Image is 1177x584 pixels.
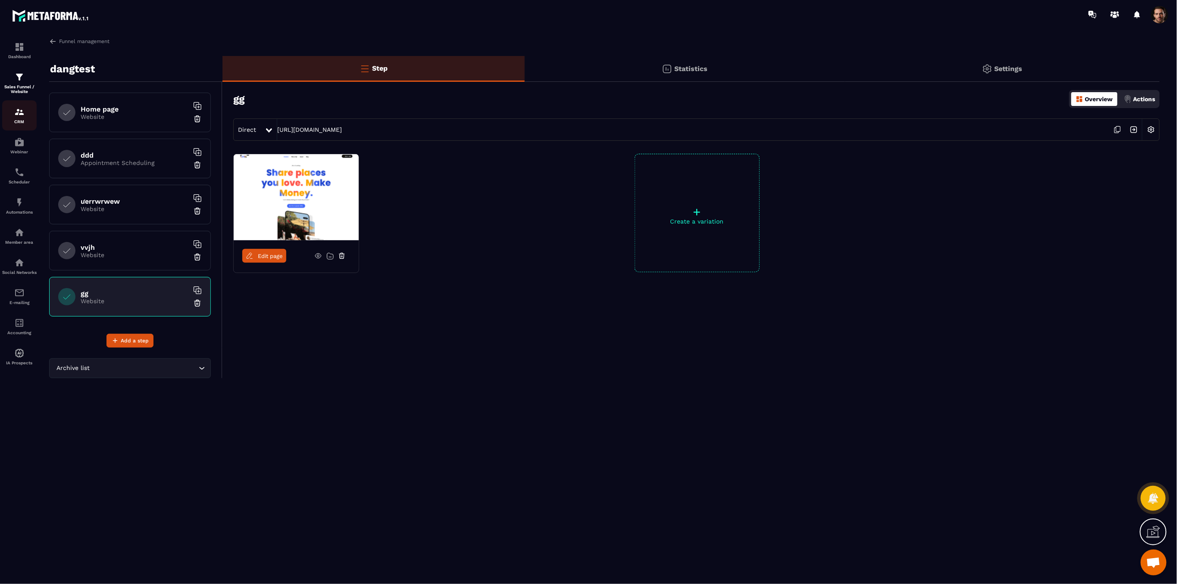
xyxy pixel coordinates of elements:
input: Search for option [92,363,197,373]
h3: gg [233,93,244,105]
p: Accounting [2,330,37,335]
p: dangtest [50,60,95,78]
img: trash [193,207,202,215]
img: arrow-next.bcc2205e.svg [1126,121,1142,138]
span: Edit page [258,253,283,259]
a: automationsautomationsMember area [2,221,37,251]
img: trash [193,253,202,261]
img: automations [14,227,25,238]
img: image [234,154,359,240]
a: automationsautomationsWebinar [2,130,37,161]
a: social-networksocial-networkSocial Networks [2,251,37,281]
img: trash [193,161,202,169]
p: Actions [1133,96,1155,103]
h6: gg [81,289,188,298]
img: email [14,288,25,298]
p: Step [372,64,388,72]
img: accountant [14,318,25,328]
p: Automations [2,210,37,214]
div: Search for option [49,358,211,378]
img: bars-o.4a397970.svg [360,63,370,74]
a: Mở cuộc trò chuyện [1141,550,1167,575]
img: automations [14,137,25,147]
img: stats.20deebd0.svg [662,64,672,74]
p: Overview [1085,96,1113,103]
span: Archive list [55,363,92,373]
p: Sales Funnel / Website [2,84,37,94]
a: [URL][DOMAIN_NAME] [277,126,342,133]
p: Scheduler [2,180,37,184]
p: Webinar [2,149,37,154]
img: scheduler [14,167,25,177]
img: setting-gr.5f69749f.svg [982,64,992,74]
p: IA Prospects [2,360,37,365]
img: formation [14,42,25,52]
a: automationsautomationsAutomations [2,191,37,221]
img: automations [14,348,25,358]
img: actions.d6e523a2.png [1124,95,1132,103]
h6: vvjh [81,243,188,252]
a: Funnel management [49,37,110,45]
a: formationformationSales Funnel / Website [2,65,37,100]
p: Create a variation [635,218,759,225]
img: trash [193,299,202,308]
a: accountantaccountantAccounting [2,311,37,342]
a: schedulerschedulerScheduler [2,161,37,191]
p: Dashboard [2,54,37,59]
img: arrow [49,37,57,45]
p: Website [81,298,188,304]
img: logo [12,8,90,23]
img: setting-w.858f3a88.svg [1143,121,1159,138]
h6: ddd [81,151,188,159]
p: Appointment Scheduling [81,159,188,166]
p: Website [81,252,188,258]
a: emailemailE-mailing [2,281,37,311]
p: Website [81,205,188,212]
h6: Home page [81,105,188,113]
img: dashboard-orange.40269519.svg [1076,95,1083,103]
img: formation [14,107,25,117]
a: formationformationCRM [2,100,37,130]
span: Add a step [121,336,149,345]
button: Add a step [106,334,153,348]
p: Social Networks [2,270,37,275]
p: + [635,206,759,218]
a: Edit page [242,249,286,263]
p: E-mailing [2,300,37,305]
p: Member area [2,240,37,245]
p: Statistics [674,65,707,73]
img: trash [193,115,202,123]
a: formationformationDashboard [2,35,37,65]
p: CRM [2,119,37,124]
img: automations [14,197,25,208]
img: formation [14,72,25,82]
img: social-network [14,258,25,268]
span: Direct [238,126,256,133]
h6: ưerrwrwew [81,197,188,205]
p: Website [81,113,188,120]
p: Settings [995,65,1023,73]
